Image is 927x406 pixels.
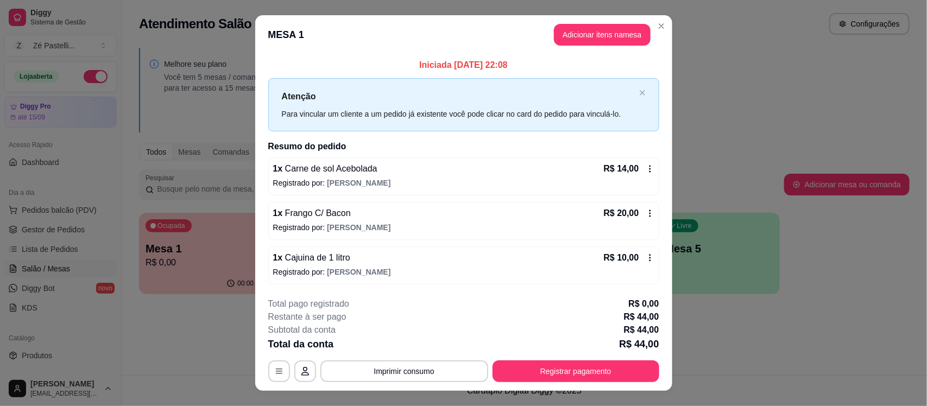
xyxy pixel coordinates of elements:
[639,90,646,96] span: close
[273,207,351,220] p: 1 x
[653,17,670,35] button: Close
[604,162,639,175] p: R$ 14,00
[282,108,635,120] div: Para vincular um cliente a um pedido já existente você pode clicar no card do pedido para vinculá...
[624,323,659,337] p: R$ 44,00
[255,15,672,54] header: MESA 1
[327,268,390,276] span: [PERSON_NAME]
[619,337,659,352] p: R$ 44,00
[268,337,334,352] p: Total da conta
[273,177,654,188] p: Registrado por:
[273,162,377,175] p: 1 x
[268,297,349,310] p: Total pago registrado
[327,223,390,232] span: [PERSON_NAME]
[624,310,659,323] p: R$ 44,00
[327,179,390,187] span: [PERSON_NAME]
[320,360,488,382] button: Imprimir consumo
[268,59,659,72] p: Iniciada [DATE] 22:08
[604,251,639,264] p: R$ 10,00
[282,208,350,218] span: Frango C/ Bacon
[273,251,350,264] p: 1 x
[604,207,639,220] p: R$ 20,00
[273,222,654,233] p: Registrado por:
[273,267,654,277] p: Registrado por:
[268,310,346,323] p: Restante à ser pago
[282,90,635,103] p: Atenção
[282,164,377,173] span: Carne de sol Acebolada
[493,360,659,382] button: Registrar pagamento
[554,24,651,46] button: Adicionar itens namesa
[268,140,659,153] h2: Resumo do pedido
[268,323,336,337] p: Subtotal da conta
[639,90,646,97] button: close
[282,253,350,262] span: Cajuina de 1 litro
[628,297,659,310] p: R$ 0,00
